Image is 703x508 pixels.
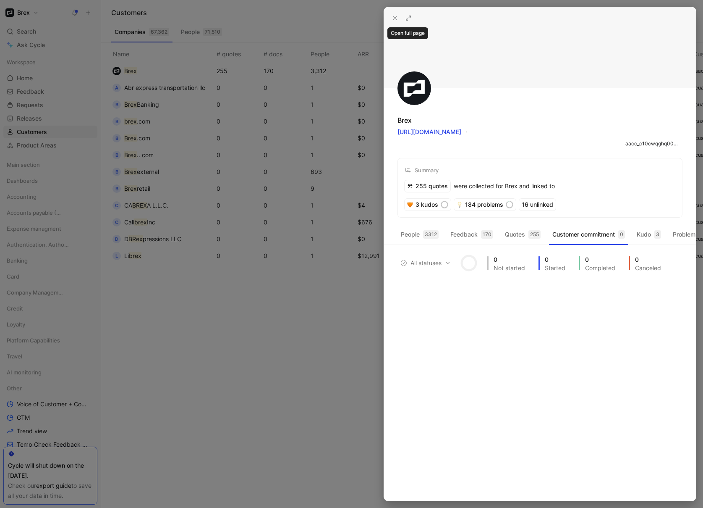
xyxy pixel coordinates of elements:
div: 0 [585,257,615,263]
div: were collected for Brex and linked to [405,180,555,192]
div: 3 [654,230,661,239]
div: 0 [494,257,525,263]
div: aacc_c10cwqghq00001owfyvwq126 [625,140,681,148]
div: Not started [494,265,525,271]
div: 255 [528,230,541,239]
button: Kudo [633,228,664,241]
div: Brex [397,115,412,125]
div: 170 [481,230,493,239]
img: 🧡 [407,202,413,208]
button: Feedback [447,228,497,241]
div: 184 problems [454,199,516,211]
div: 255 quotes [405,180,450,192]
div: Completed [585,265,615,271]
div: 0 [545,257,565,263]
div: 0 [618,230,625,239]
div: Started [545,265,565,271]
button: All statuses [397,258,454,268]
button: Customer commitment [549,228,628,241]
div: 3312 [423,230,439,239]
button: Quotes [502,228,544,241]
img: 💡 [457,202,463,208]
div: Summary [405,165,439,175]
div: 0 [635,257,661,263]
div: 3 kudos [405,199,451,211]
a: [URL][DOMAIN_NAME] [397,128,461,135]
img: logo [397,71,431,105]
button: People [397,228,442,241]
div: Canceled [635,265,661,271]
span: All statuses [400,258,451,268]
div: 16 unlinked [519,199,556,211]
